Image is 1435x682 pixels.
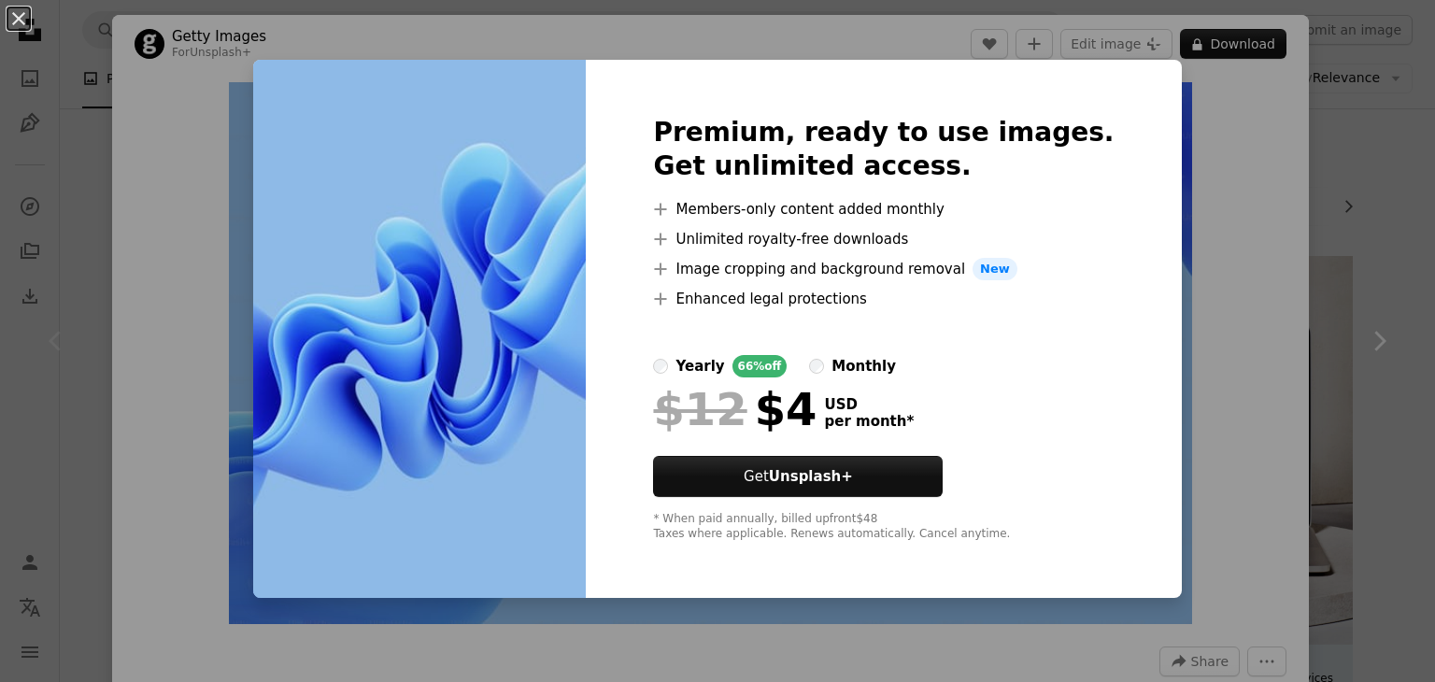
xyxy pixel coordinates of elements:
div: * When paid annually, billed upfront $48 Taxes where applicable. Renews automatically. Cancel any... [653,512,1114,542]
span: New [973,258,1017,280]
div: monthly [831,355,896,377]
li: Unlimited royalty-free downloads [653,228,1114,250]
div: yearly [675,355,724,377]
strong: Unsplash+ [769,468,853,485]
li: Enhanced legal protections [653,288,1114,310]
span: $12 [653,385,746,433]
div: $4 [653,385,817,433]
li: Members-only content added monthly [653,198,1114,220]
div: 66% off [732,355,788,377]
input: monthly [809,359,824,374]
span: per month * [824,413,914,430]
span: USD [824,396,914,413]
li: Image cropping and background removal [653,258,1114,280]
img: premium_photo-1681400745727-c69f8e47f524 [253,60,586,598]
h2: Premium, ready to use images. Get unlimited access. [653,116,1114,183]
button: GetUnsplash+ [653,456,943,497]
input: yearly66%off [653,359,668,374]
